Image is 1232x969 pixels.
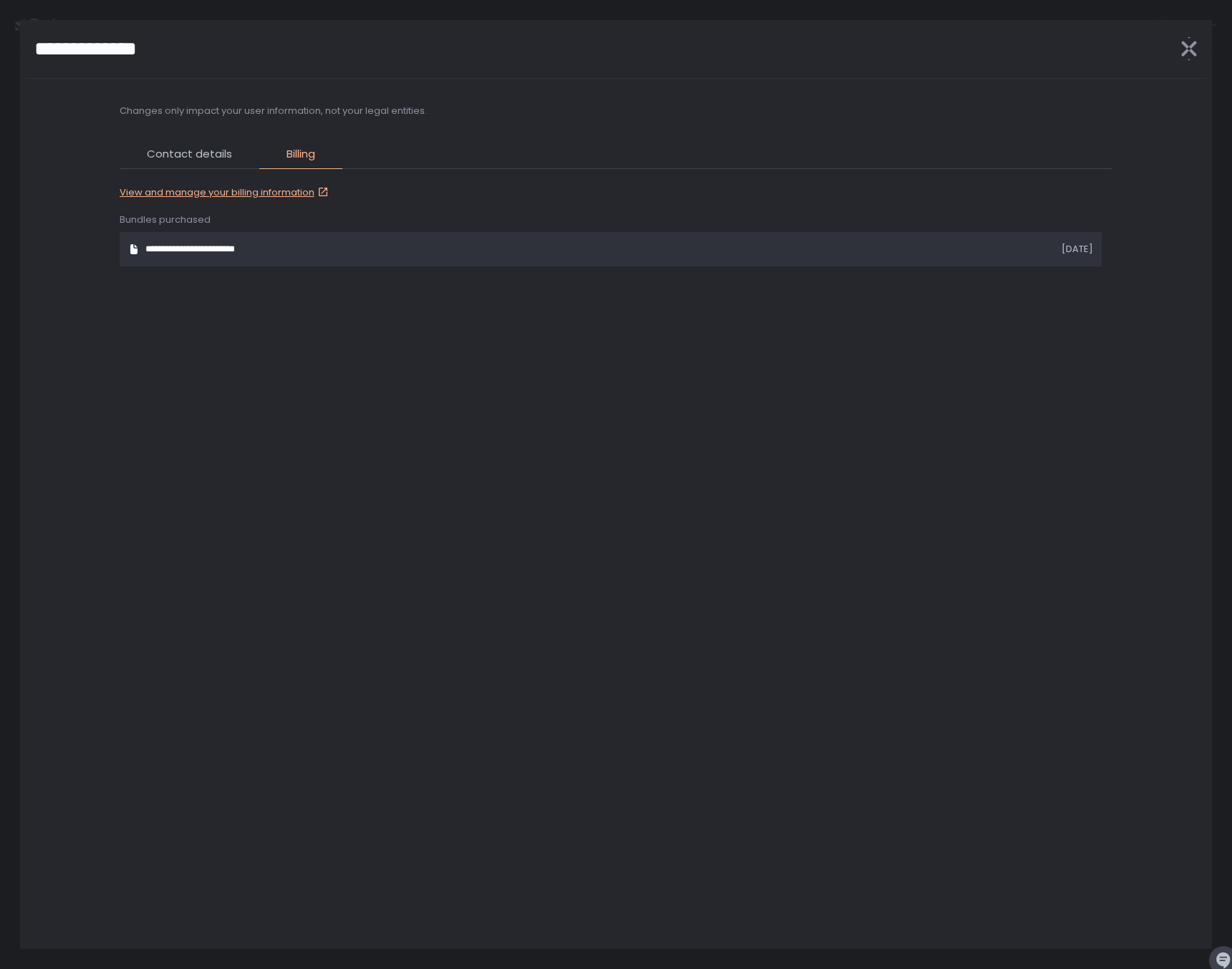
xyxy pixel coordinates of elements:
div: Bundles purchased [120,213,1113,226]
span: Contact details [147,146,232,163]
a: View and manage your billing information [120,186,332,199]
h2: Changes only impact your user information, not your legal entities. [120,105,427,117]
div: [DATE] [882,243,1093,256]
span: Billing [287,146,315,163]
